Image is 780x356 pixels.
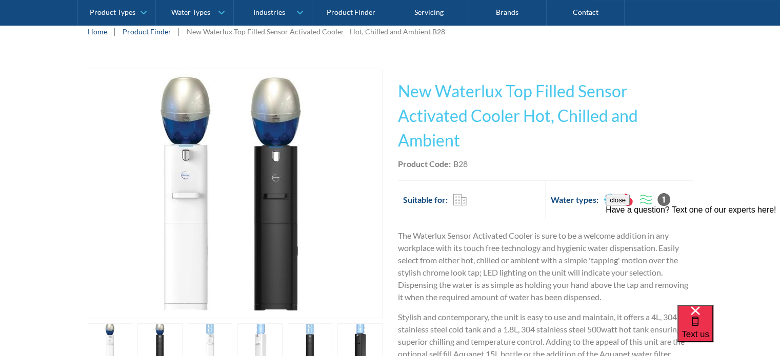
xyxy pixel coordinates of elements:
[90,8,135,17] div: Product Types
[551,194,598,206] h2: Water types:
[176,25,182,37] div: |
[88,26,107,37] a: Home
[123,26,171,37] a: Product Finder
[677,305,780,356] iframe: podium webchat widget bubble
[398,229,693,303] p: The Waterlux Sensor Activated Cooler is sure to be a welcome addition in any workplace with its t...
[398,79,693,153] h1: New Waterlux Top Filled Sensor Activated Cooler Hot, Chilled and Ambient
[88,69,383,318] a: open lightbox
[111,69,359,318] img: New Waterlux Top Filled Sensor Activated Cooler - Hot, Chilled and Ambient B28
[187,26,445,37] div: New Waterlux Top Filled Sensor Activated Cooler - Hot, Chilled and Ambient B28
[253,8,285,17] div: Industries
[112,25,117,37] div: |
[403,194,448,206] h2: Suitable for:
[171,8,210,17] div: Water Types
[398,159,451,169] strong: Product Code:
[453,158,468,170] div: B28
[606,195,780,318] iframe: podium webchat widget prompt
